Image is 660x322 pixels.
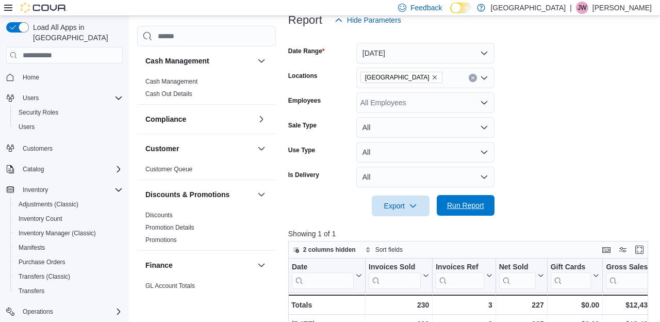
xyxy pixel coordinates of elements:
div: Net Sold [499,263,535,289]
button: Invoices Sold [369,263,429,289]
button: Finance [255,259,268,271]
button: Purchase Orders [10,255,127,269]
span: Transfers [14,285,123,297]
button: All [356,142,494,163]
p: | [570,2,572,14]
p: [GEOGRAPHIC_DATA] [490,2,566,14]
h3: Report [288,14,322,26]
button: Compliance [145,114,253,124]
span: Feedback [410,3,442,13]
div: Jeanette Wolfe [576,2,588,14]
span: Operations [23,308,53,316]
button: Discounts & Promotions [255,188,268,201]
span: Catalog [19,163,123,175]
span: Users [23,94,39,102]
div: Invoices Ref [436,263,484,289]
button: Inventory [19,184,52,196]
img: Cova [21,3,67,13]
span: 2 columns hidden [303,246,356,254]
div: Totals [291,299,362,311]
div: Gross Sales [606,263,653,272]
button: Run Report [437,195,494,216]
span: Transfers [19,287,44,295]
button: [DATE] [356,43,494,63]
label: Sale Type [288,121,317,130]
div: Date [292,263,354,289]
button: Cash Management [255,55,268,67]
h3: Discounts & Promotions [145,189,229,200]
span: Inventory Count [19,215,62,223]
span: Catskill Mountain High [360,72,442,83]
span: Export [378,196,423,216]
a: Inventory Manager (Classic) [14,227,100,239]
span: Purchase Orders [14,256,123,268]
span: Customers [23,144,53,153]
button: Open list of options [480,74,488,82]
a: Adjustments (Classic) [14,198,82,211]
a: Cash Management [145,78,197,85]
button: Customer [255,142,268,155]
a: Cash Out Details [145,90,192,98]
div: 227 [499,299,543,311]
span: Home [23,73,39,82]
button: Home [2,70,127,85]
a: Transfers (Classic) [14,270,74,283]
a: Manifests [14,242,49,254]
span: Run Report [447,200,484,211]
div: Customer [137,163,276,180]
button: All [356,117,494,138]
a: Promotions [145,236,177,244]
span: Load All Apps in [GEOGRAPHIC_DATA] [29,22,123,43]
label: Date Range [288,47,325,55]
a: Discounts [145,212,173,219]
div: Invoices Sold [369,263,421,272]
span: Security Roles [19,108,58,117]
button: Operations [19,305,57,318]
label: Locations [288,72,318,80]
span: Users [19,123,35,131]
a: Security Roles [14,106,62,119]
span: Transfers (Classic) [19,272,70,281]
span: Adjustments (Classic) [14,198,123,211]
span: Users [19,92,123,104]
div: Date [292,263,354,272]
span: Inventory Count [14,213,123,225]
span: Security Roles [14,106,123,119]
h3: Customer [145,143,179,154]
button: Manifests [10,240,127,255]
h3: Compliance [145,114,186,124]
span: Operations [19,305,123,318]
span: Sort fields [375,246,403,254]
div: Gift Card Sales [550,263,591,289]
button: Inventory Count [10,212,127,226]
button: Sort fields [361,244,407,256]
a: Home [19,71,43,84]
a: Users [14,121,39,133]
p: Showing 1 of 1 [288,229,652,239]
button: Customers [2,140,127,155]
a: Transfers [14,285,48,297]
button: Discounts & Promotions [145,189,253,200]
button: Hide Parameters [331,10,405,30]
span: Home [19,71,123,84]
a: Customers [19,142,57,155]
div: Net Sold [499,263,535,272]
button: Keyboard shortcuts [600,244,613,256]
span: Inventory [19,184,123,196]
h3: Cash Management [145,56,209,66]
p: [PERSON_NAME] [592,2,652,14]
span: Manifests [19,244,45,252]
button: Date [292,263,362,289]
div: $0.00 [550,299,599,311]
button: Catalog [19,163,48,175]
button: Transfers [10,284,127,298]
span: [GEOGRAPHIC_DATA] [365,72,430,83]
button: Clear input [469,74,477,82]
button: Export [372,196,430,216]
button: Users [2,91,127,105]
div: 3 [436,299,492,311]
div: Invoices Sold [369,263,421,289]
button: Users [10,120,127,134]
a: Customer Queue [145,166,192,173]
button: Transfers (Classic) [10,269,127,284]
